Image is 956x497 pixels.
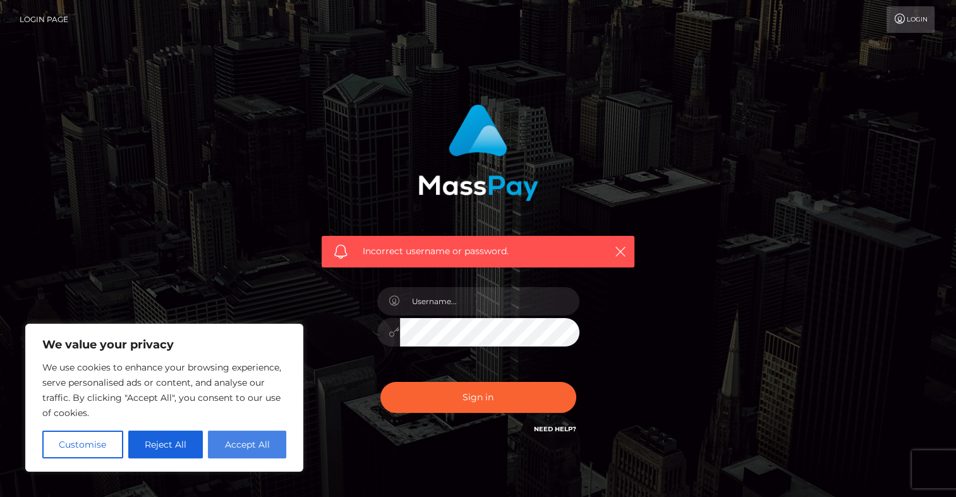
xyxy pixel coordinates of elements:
div: We value your privacy [25,324,303,472]
img: MassPay Login [418,104,538,201]
p: We use cookies to enhance your browsing experience, serve personalised ads or content, and analys... [42,360,286,420]
button: Reject All [128,431,203,458]
button: Customise [42,431,123,458]
button: Accept All [208,431,286,458]
p: We value your privacy [42,337,286,352]
button: Sign in [380,382,576,413]
a: Login [886,6,935,33]
input: Username... [400,287,579,316]
span: Incorrect username or password. [363,245,593,258]
a: Login Page [20,6,68,33]
a: Need Help? [534,425,576,433]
